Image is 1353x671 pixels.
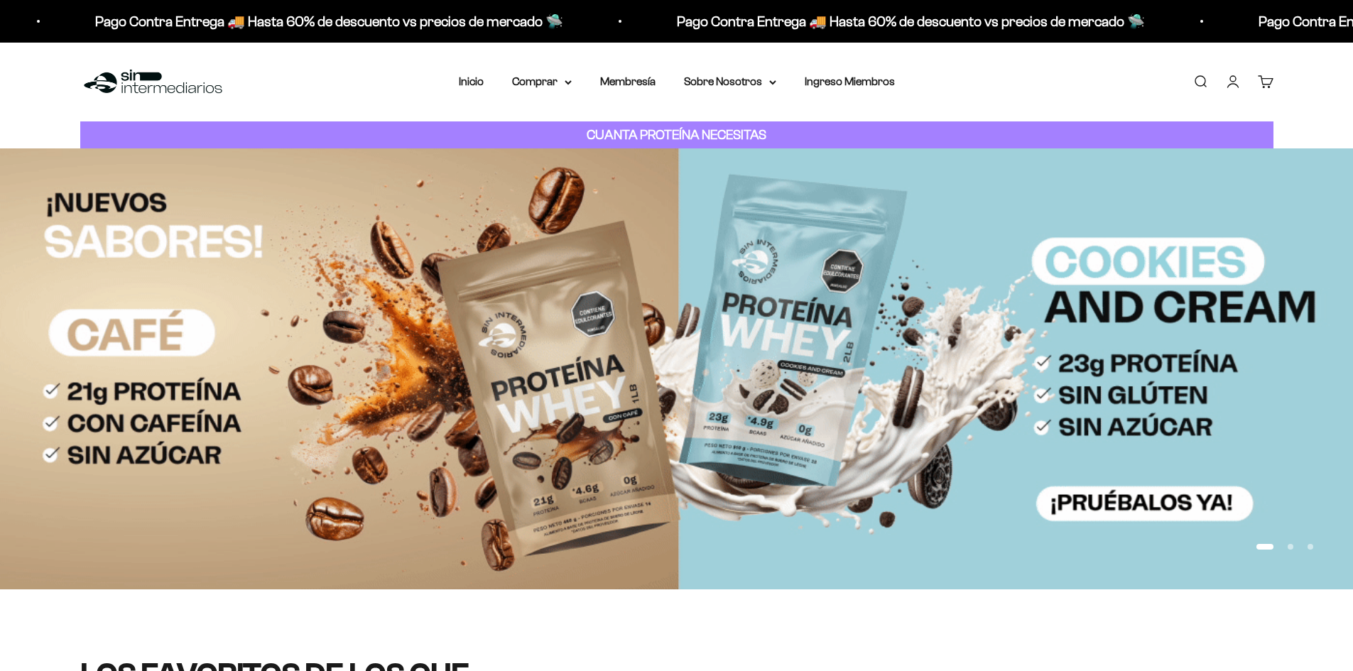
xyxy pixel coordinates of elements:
[92,10,560,33] p: Pago Contra Entrega 🚚 Hasta 60% de descuento vs precios de mercado 🛸
[805,75,895,87] a: Ingreso Miembros
[512,72,572,91] summary: Comprar
[684,72,776,91] summary: Sobre Nosotros
[587,127,766,142] strong: CUANTA PROTEÍNA NECESITAS
[459,75,484,87] a: Inicio
[674,10,1142,33] p: Pago Contra Entrega 🚚 Hasta 60% de descuento vs precios de mercado 🛸
[600,75,656,87] a: Membresía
